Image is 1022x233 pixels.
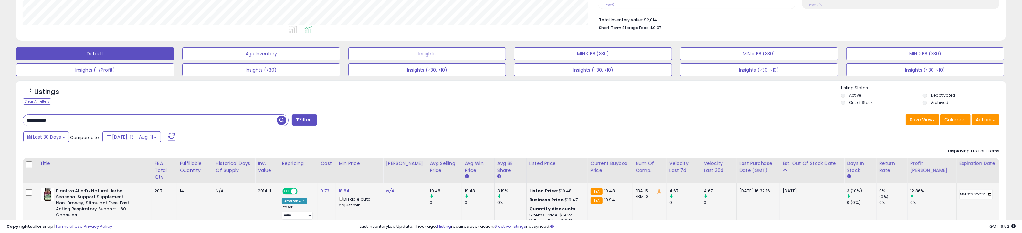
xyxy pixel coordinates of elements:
li: $2,014 [599,16,995,23]
span: Compared to: [70,134,100,140]
div: Displaying 1 to 1 of 1 items [948,148,999,154]
div: 0% [911,200,956,205]
small: FBA [591,197,603,204]
div: 0 [430,200,462,205]
div: 12.86% [911,188,956,194]
button: Insights [348,47,506,60]
div: Avg Selling Price [430,160,459,174]
div: 2014.11 [258,188,274,194]
div: 207 [154,188,172,194]
button: Insights (<30, >10) [514,63,672,76]
a: Privacy Policy [84,223,112,229]
button: MIN > BB (>30) [846,47,1004,60]
div: 0 [704,200,736,205]
b: Listed Price: [529,188,559,194]
span: $0.07 [650,25,661,31]
div: Avg BB Share [497,160,524,174]
button: MIN = BB (>30) [680,47,838,60]
div: Listed Price [529,160,585,167]
button: [DATE]-13 - Aug-11 [102,131,161,142]
div: Min Price [339,160,380,167]
button: Insights (-/Profit) [16,63,174,76]
div: 0 [669,200,701,205]
div: Return Rate [880,160,905,174]
span: Last 30 Days [33,134,61,140]
div: Avg Win Price [465,160,492,174]
div: Inv. value [258,160,276,174]
a: 18.84 [339,188,349,194]
small: FBA [591,188,603,195]
div: Amazon AI * [282,198,307,204]
div: Historical Days Of Supply [216,160,252,174]
label: Active [849,93,861,98]
small: Days In Stock. [847,174,851,180]
div: [PERSON_NAME] [386,160,424,167]
button: Insights (<30, <10) [846,63,1004,76]
p: [DATE] [783,188,839,194]
div: FBA: 5 [636,188,662,194]
button: Age Inventory [182,47,340,60]
div: 19.48 [465,188,494,194]
div: 0% [880,200,908,205]
button: Last 30 Days [23,131,69,142]
div: Repricing [282,160,315,167]
button: Actions [972,114,999,125]
span: 2025-09-11 16:52 GMT [989,223,1016,229]
div: [DATE] 16:32:16 [739,188,775,194]
button: Default [16,47,174,60]
b: Business Price: [529,197,565,203]
div: Last Purchase Date (GMT) [739,160,777,174]
small: Avg BB Share. [497,174,501,180]
p: Listing States: [841,85,1006,91]
div: seller snap | | [6,224,112,230]
span: OFF [297,189,307,194]
div: 0% [497,200,526,205]
small: (0%) [880,194,889,199]
a: 1 listing [437,223,451,229]
div: 10 Items, Price: $19.19 [529,218,583,224]
div: 4.67 [669,188,701,194]
button: Columns [940,114,971,125]
a: 6 active listings [494,223,526,229]
a: N/A [386,188,394,194]
span: [DATE]-13 - Aug-11 [112,134,153,140]
div: $19.47 [529,197,583,203]
button: Insights (>30, >10) [348,63,506,76]
b: Quantity discounts [529,206,576,212]
button: Insights (>30) [182,63,340,76]
label: Deactivated [931,93,955,98]
b: Short Term Storage Fees: [599,25,649,30]
a: 9.73 [321,188,329,194]
div: 0 (0%) [847,200,876,205]
img: 41LtKyu3OgL._SL40_.jpg [41,188,54,201]
span: 19.94 [604,197,615,203]
label: Archived [931,100,948,105]
div: 3 (10%) [847,188,876,194]
div: Preset: [282,205,313,219]
div: 14 [180,188,208,194]
div: 0% [880,188,908,194]
div: Cost [321,160,333,167]
div: $19.48 [529,188,583,194]
a: Terms of Use [55,223,83,229]
div: FBA Total Qty [154,160,174,181]
small: Prev: N/A [809,3,822,6]
span: Columns [944,116,965,123]
button: MIN < BB (>30) [514,47,672,60]
div: FBM: 3 [636,194,662,200]
div: Velocity Last 30d [704,160,734,174]
b: Plantiva AllerDx Natural Herbal Seasonal Support Supplement - Non-Drowsy, Stimulant Free, Fast-Ac... [56,188,134,220]
div: 4.67 [704,188,736,194]
div: Est. Out Of Stock Date [783,160,841,167]
div: Title [40,160,149,167]
div: Clear All Filters [23,98,51,105]
div: Disable auto adjust min [339,195,378,208]
div: Fulfillable Quantity [180,160,210,174]
div: Current Buybox Price [591,160,630,174]
strong: Copyright [6,223,30,229]
span: 19.48 [604,188,615,194]
div: 3.19% [497,188,526,194]
div: 5 Items, Price: $19.24 [529,212,583,218]
h5: Listings [34,87,59,96]
div: 19.48 [430,188,462,194]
